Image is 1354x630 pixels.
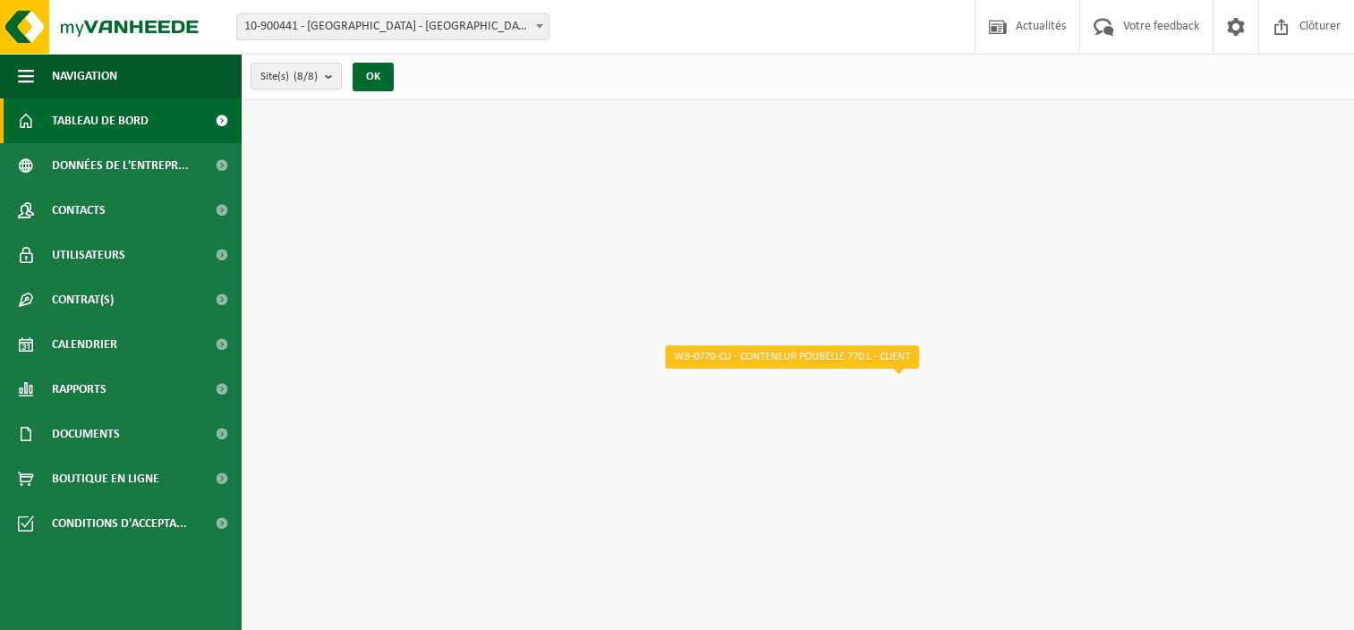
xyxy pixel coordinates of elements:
[52,98,149,143] span: Tableau de bord
[52,367,106,412] span: Rapports
[52,188,106,233] span: Contacts
[52,412,120,456] span: Documents
[236,13,549,40] span: 10-900441 - MALAQUIN - SUEZ - ST AMAND LES EAUX
[52,456,159,501] span: Boutique en ligne
[353,63,394,91] button: OK
[52,143,189,188] span: Données de l'entrepr...
[251,63,342,89] button: Site(s)(8/8)
[52,277,114,322] span: Contrat(s)
[52,322,117,367] span: Calendrier
[52,233,125,277] span: Utilisateurs
[52,54,117,98] span: Navigation
[237,14,549,39] span: 10-900441 - MALAQUIN - SUEZ - ST AMAND LES EAUX
[52,501,187,546] span: Conditions d'accepta...
[260,64,318,90] span: Site(s)
[294,71,318,82] count: (8/8)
